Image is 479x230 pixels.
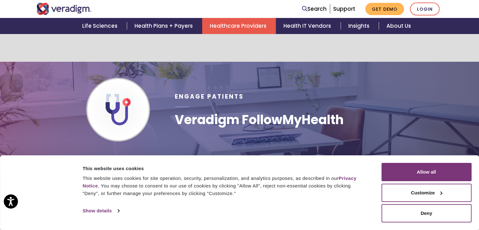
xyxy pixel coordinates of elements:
a: Show details [83,206,119,216]
a: Support [333,5,355,13]
a: Search [302,5,327,13]
a: Health IT Vendors [276,18,340,34]
div: This website uses cookies [83,165,367,172]
button: Customize [381,184,471,202]
h1: Veradigm FollowMyHealth [175,112,344,127]
a: Insights [341,18,379,34]
a: Get Demo [365,3,404,15]
div: This website uses cookies for site operation, security, personalization, and analytics purposes, ... [83,175,367,197]
iframe: Drift Chat Widget [358,185,471,222]
span: Engage Patients [175,92,244,101]
a: Health Plans + Payers [127,18,202,34]
a: About Us [379,18,419,34]
a: Life Sciences [75,18,127,34]
a: Login [410,3,440,15]
a: Healthcare Providers [202,18,276,34]
button: Allow all [381,163,471,181]
img: Veradigm logo [37,3,92,15]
